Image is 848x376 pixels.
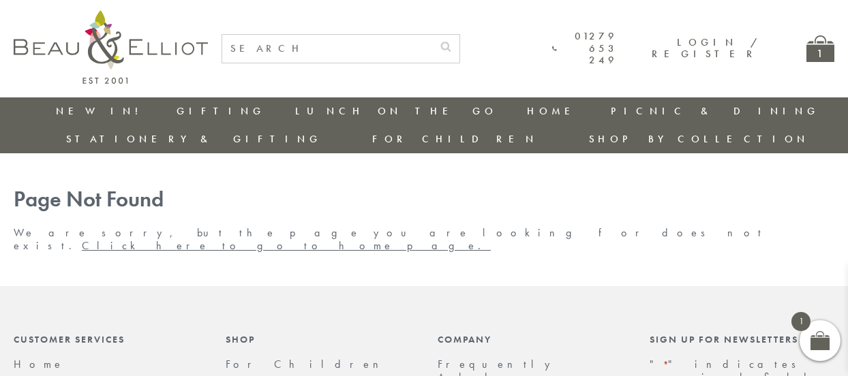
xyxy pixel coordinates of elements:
[611,104,819,118] a: Picnic & Dining
[552,31,618,66] a: 01279 653 249
[56,104,147,118] a: New in!
[372,132,538,146] a: For Children
[652,35,759,61] a: Login / Register
[226,334,410,345] div: Shop
[791,312,811,331] span: 1
[527,104,581,118] a: Home
[295,104,497,118] a: Lunch On The Go
[66,132,322,146] a: Stationery & Gifting
[14,187,834,213] h1: Page Not Found
[650,334,834,345] div: Sign up for newsletters
[226,357,389,371] a: For Children
[806,35,834,62] a: 1
[177,104,265,118] a: Gifting
[14,334,198,345] div: Customer Services
[222,35,432,63] input: SEARCH
[589,132,809,146] a: Shop by collection
[14,10,208,84] img: logo
[14,357,64,371] a: Home
[438,334,622,345] div: Company
[82,238,491,253] a: Click here to go to home page.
